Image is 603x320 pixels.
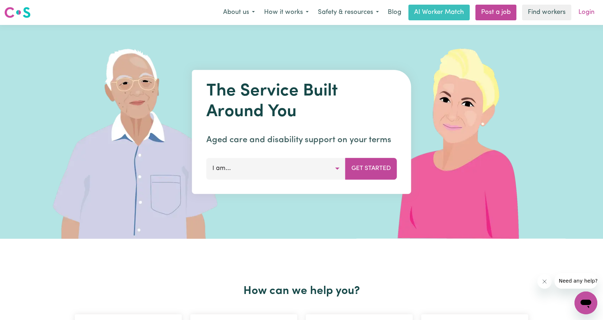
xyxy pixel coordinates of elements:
iframe: Close message [537,274,552,289]
img: Careseekers logo [4,6,31,19]
a: Blog [383,5,406,20]
h1: The Service Built Around You [206,81,397,122]
button: I am... [206,158,346,179]
a: Find workers [522,5,571,20]
a: Post a job [475,5,516,20]
p: Aged care and disability support on your terms [206,134,397,146]
a: AI Worker Match [408,5,470,20]
button: Get Started [345,158,397,179]
button: About us [218,5,259,20]
a: Careseekers logo [4,4,31,21]
span: Need any help? [4,5,43,11]
button: Safety & resources [313,5,383,20]
a: Login [574,5,599,20]
button: How it works [259,5,313,20]
iframe: Button to launch messaging window [574,291,597,314]
iframe: Message from company [555,273,597,289]
h2: How can we help you? [71,284,532,298]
